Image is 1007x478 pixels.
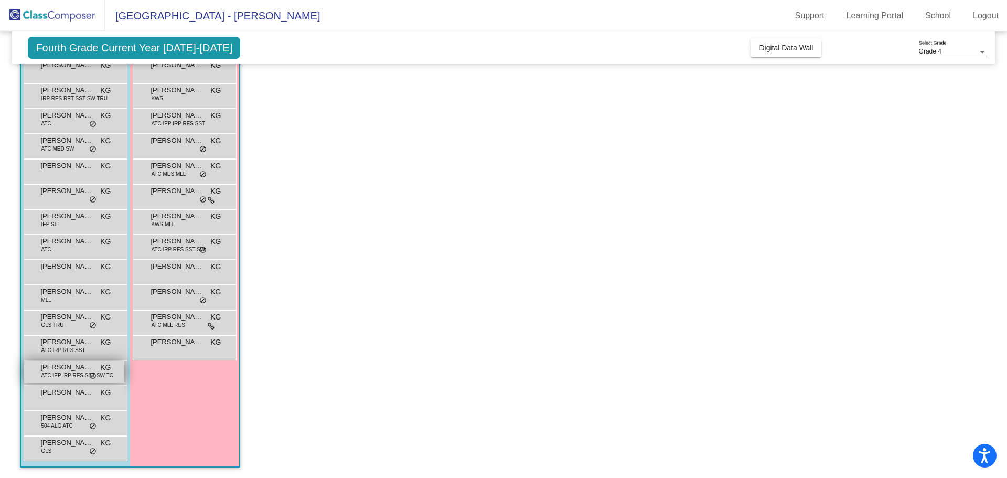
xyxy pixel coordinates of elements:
[41,220,59,228] span: IEP SLI
[28,37,240,59] span: Fourth Grade Current Year [DATE]-[DATE]
[105,7,320,24] span: [GEOGRAPHIC_DATA] - [PERSON_NAME]
[151,135,203,146] span: [PERSON_NAME]
[89,120,97,129] span: do_not_disturb_alt
[89,322,97,330] span: do_not_disturb_alt
[210,261,221,272] span: KG
[100,60,111,71] span: KG
[917,7,959,24] a: School
[210,135,221,146] span: KG
[41,321,63,329] span: GLS TRU
[100,186,111,197] span: KG
[40,236,93,247] span: [PERSON_NAME]
[151,110,203,121] span: [PERSON_NAME]
[199,171,207,179] span: do_not_disturb_alt
[151,321,185,329] span: ATC MLL RES
[40,211,93,221] span: [PERSON_NAME]
[199,246,207,254] span: do_not_disturb_alt
[100,261,111,272] span: KG
[41,145,74,153] span: ATC MED SW
[100,135,111,146] span: KG
[151,85,203,95] span: [PERSON_NAME]
[41,447,51,455] span: GLS
[151,286,203,297] span: [PERSON_NAME]
[151,186,203,196] span: [PERSON_NAME]
[210,85,221,96] span: KG
[100,236,111,247] span: KG
[100,438,111,449] span: KG
[199,296,207,305] span: do_not_disturb_alt
[100,312,111,323] span: KG
[89,448,97,456] span: do_not_disturb_alt
[40,161,93,171] span: [PERSON_NAME]
[89,422,97,431] span: do_not_disturb_alt
[40,362,93,373] span: [PERSON_NAME]
[40,438,93,448] span: [PERSON_NAME]
[41,346,85,354] span: ATC IRP RES SST
[41,94,108,102] span: IRP RES RET SST SW TRU
[210,312,221,323] span: KG
[210,186,221,197] span: KG
[41,296,51,304] span: MLL
[751,38,821,57] button: Digital Data Wall
[151,161,203,171] span: [PERSON_NAME]
[838,7,912,24] a: Learning Portal
[210,60,221,71] span: KG
[210,161,221,172] span: KG
[100,286,111,298] span: KG
[40,110,93,121] span: [PERSON_NAME]
[151,120,205,128] span: ATC IEP IRP RES SST
[40,186,93,196] span: [PERSON_NAME]
[40,387,93,398] span: [PERSON_NAME]
[100,110,111,121] span: KG
[151,94,163,102] span: KWS
[151,236,203,247] span: [PERSON_NAME]
[40,412,93,423] span: [PERSON_NAME]
[41,120,51,128] span: ATC
[151,246,205,253] span: ATC IRP RES SST SW
[151,211,203,221] span: [PERSON_NAME]
[100,85,111,96] span: KG
[151,337,203,347] span: [PERSON_NAME]
[210,337,221,348] span: KG
[89,196,97,204] span: do_not_disturb_alt
[210,211,221,222] span: KG
[100,362,111,373] span: KG
[41,371,113,379] span: ATC IEP IRP RES SST SW TC
[151,312,203,322] span: [PERSON_NAME]
[151,261,203,272] span: [PERSON_NAME]
[919,48,941,55] span: Grade 4
[759,44,813,52] span: Digital Data Wall
[100,387,111,398] span: KG
[965,7,1007,24] a: Logout
[40,135,93,146] span: [PERSON_NAME]
[151,170,186,178] span: ATC MES MLL
[40,312,93,322] span: [PERSON_NAME]
[89,372,97,380] span: do_not_disturb_alt
[787,7,833,24] a: Support
[100,337,111,348] span: KG
[89,145,97,154] span: do_not_disturb_alt
[41,422,72,430] span: 504 ALG ATC
[40,261,93,272] span: [PERSON_NAME]
[151,220,175,228] span: KWS MLL
[100,161,111,172] span: KG
[100,211,111,222] span: KG
[40,286,93,297] span: [PERSON_NAME]
[151,60,203,70] span: [PERSON_NAME]
[40,337,93,347] span: [PERSON_NAME]
[210,286,221,298] span: KG
[199,196,207,204] span: do_not_disturb_alt
[210,236,221,247] span: KG
[40,60,93,70] span: [PERSON_NAME]
[199,145,207,154] span: do_not_disturb_alt
[41,246,51,253] span: ATC
[40,85,93,95] span: [PERSON_NAME]
[100,412,111,423] span: KG
[210,110,221,121] span: KG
